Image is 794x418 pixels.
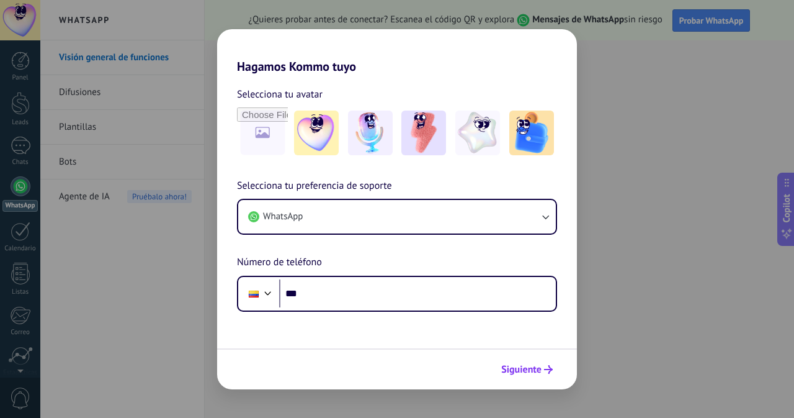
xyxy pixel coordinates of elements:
span: Número de teléfono [237,255,322,271]
button: Siguiente [496,359,558,380]
span: WhatsApp [263,211,303,223]
img: -3.jpeg [401,111,446,155]
button: WhatsApp [238,200,556,234]
img: -4.jpeg [455,111,500,155]
img: -1.jpeg [294,111,339,155]
img: -2.jpeg [348,111,393,155]
img: -5.jpeg [509,111,554,155]
span: Siguiente [501,365,542,374]
span: Selecciona tu preferencia de soporte [237,178,392,194]
h2: Hagamos Kommo tuyo [217,29,577,74]
div: Colombia: + 57 [242,281,265,307]
span: Selecciona tu avatar [237,86,323,102]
